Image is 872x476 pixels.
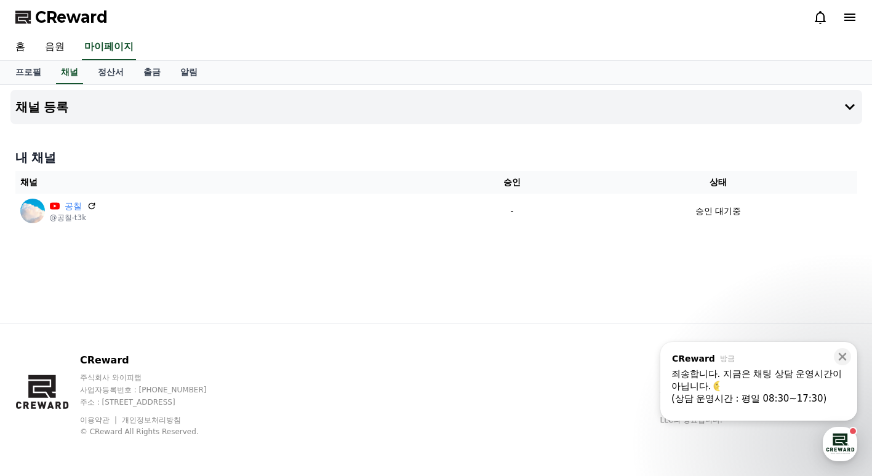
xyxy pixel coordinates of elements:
img: 공칠 [20,199,45,223]
th: 채널 [15,171,445,194]
a: 대화 [81,374,159,405]
div: CReward [42,75,84,86]
p: 주소 : [STREET_ADDRESS] [80,397,230,407]
p: © CReward All Rights Reserved. [80,427,230,437]
p: 사업자등록번호 : [PHONE_NUMBER] [80,385,230,395]
span: 새 문의하기 [90,339,140,352]
span: 1개의 안 읽은 알림이 있어요 [16,47,127,58]
span: 모두 읽기 [188,48,223,57]
h4: 채널 등록 [15,100,69,114]
a: 음원 [35,34,74,60]
div: CReward [42,127,84,138]
button: 채널 등록 [10,90,862,124]
a: 출금 [134,61,170,84]
th: 승인 [444,171,579,194]
a: 새 문의하기 [76,332,168,359]
a: 프로필 [6,61,51,84]
span: 대화 [12,14,39,30]
th: 상태 [580,171,857,194]
p: 승인 대기중 [695,205,741,218]
a: CReward방금 죄송합니다. 지금은 채팅 상담 운영시간이 아닙니다. last_quarter_moon_with_face (상담 운영시간 : 평일 08:30~17:30) 다음 ... [6,70,238,116]
a: 개인정보처리방침 [122,416,181,424]
a: 마이페이지 [82,34,136,60]
div: 죄송합니다. 지금은 채팅 상담 운영시간이 아닙니다. (상담 운영시간 : 평일 08:30~17:30) 다음 운영시간까지 답변이 늦어질 수 있습니다. 궁금한 내용을 편하게 남겨주... [42,86,217,111]
button: 모두 읽기 [184,46,228,60]
div: 민족대명절 추석이 찾아왔습니다! 올 [DATE] 가족들과 함께 풍선한 한가위 보내시길 바라며 늘 좋은 일들만 가득하시길 기원합니다! 크리워드 고객센터 휴무 안내 [DATE](... [42,138,229,162]
p: @공칠-t3k [50,213,97,223]
a: 정산서 [88,61,134,84]
a: 설정 [159,374,236,405]
span: CReward [35,7,108,27]
img: last_quarter_moon_with_face [85,99,96,110]
div: 1일 전 [90,127,112,137]
a: 홈 [6,34,35,60]
a: 공칠 [65,200,82,213]
a: CReward [15,7,108,27]
a: 이용약관 [80,416,119,424]
a: 채널 [56,61,83,84]
p: CReward [80,353,230,368]
span: 홈 [39,392,46,402]
a: 알림 [170,61,207,84]
h4: 내 채널 [15,149,857,166]
a: 홈 [4,374,81,405]
p: - [449,205,574,218]
p: 주식회사 와이피랩 [80,373,230,383]
span: 설정 [190,392,205,402]
span: 대화 [113,393,127,403]
div: 방금 [90,76,105,85]
a: CReward1일 전 민족대명절 추석이 찾아왔습니다! 올 [DATE] 가족들과 함께 풍선한 한가위 보내시길 바라며 늘 좋은 일들만 가득하시길 기원합니다! 크리워드 고객센터 휴... [6,122,238,167]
